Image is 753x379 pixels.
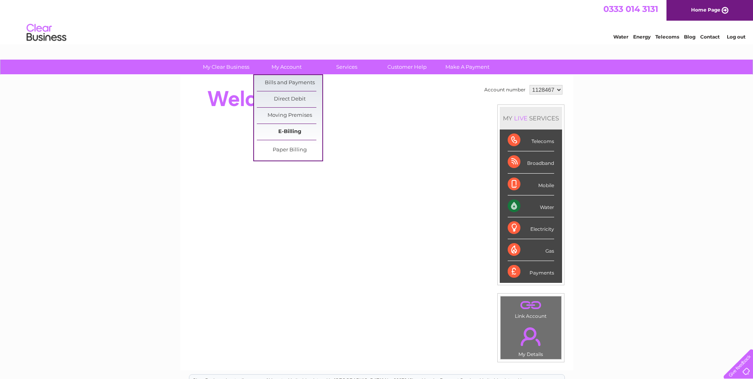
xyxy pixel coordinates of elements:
[613,34,628,40] a: Water
[684,34,695,40] a: Blog
[508,217,554,239] div: Electricity
[503,323,559,350] a: .
[257,124,322,140] a: E-Billing
[508,261,554,282] div: Payments
[700,34,720,40] a: Contact
[512,114,529,122] div: LIVE
[508,130,554,151] div: Telecoms
[508,195,554,217] div: Water
[374,60,440,74] a: Customer Help
[193,60,259,74] a: My Clear Business
[257,91,322,107] a: Direct Debit
[727,34,745,40] a: Log out
[257,108,322,124] a: Moving Premises
[508,174,554,195] div: Mobile
[508,239,554,261] div: Gas
[508,151,554,173] div: Broadband
[655,34,679,40] a: Telecoms
[257,142,322,158] a: Paper Billing
[500,296,562,321] td: Link Account
[189,4,564,39] div: Clear Business is a trading name of Verastar Limited (registered in [GEOGRAPHIC_DATA] No. 3667643...
[482,83,528,97] td: Account number
[435,60,500,74] a: Make A Payment
[633,34,651,40] a: Energy
[603,4,658,14] a: 0333 014 3131
[26,21,67,45] img: logo.png
[503,298,559,312] a: .
[257,75,322,91] a: Bills and Payments
[314,60,379,74] a: Services
[500,321,562,360] td: My Details
[254,60,319,74] a: My Account
[500,107,562,130] div: MY SERVICES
